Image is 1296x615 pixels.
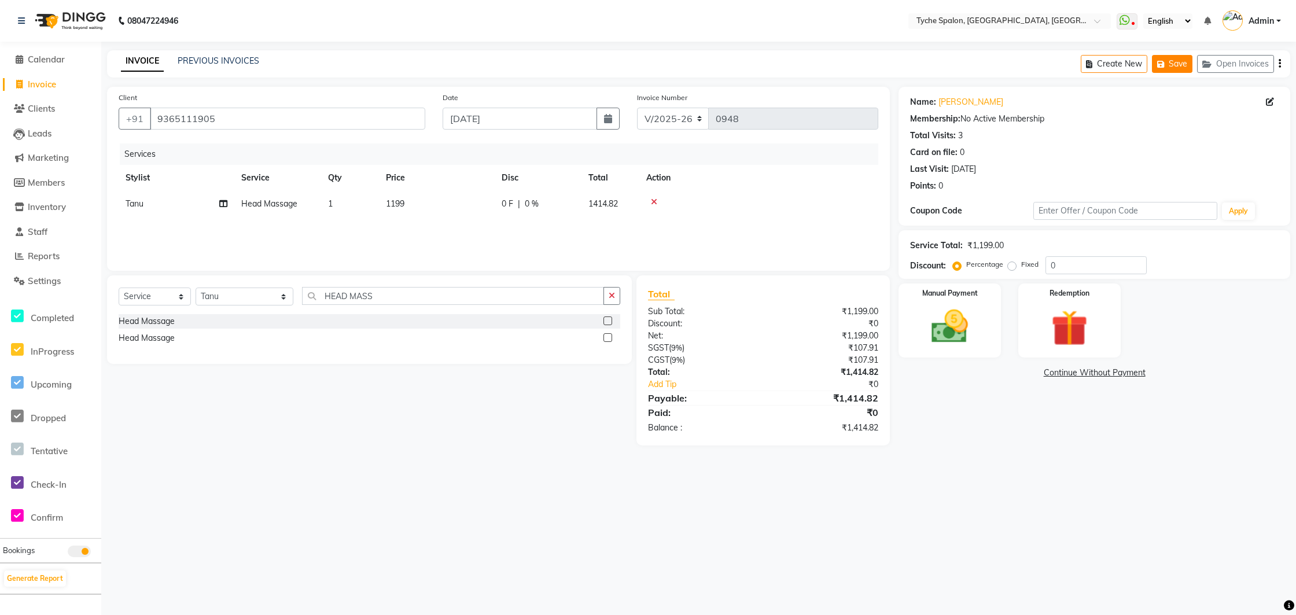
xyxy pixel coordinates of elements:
[495,165,581,191] th: Disc
[3,546,35,555] span: Bookings
[763,318,887,330] div: ₹0
[4,570,66,587] button: Generate Report
[518,198,520,210] span: |
[121,51,164,72] a: INVOICE
[639,354,763,366] div: ( )
[648,343,669,353] span: SGST
[302,287,605,305] input: Search or Scan
[648,355,669,365] span: CGST
[502,198,513,210] span: 0 F
[910,180,936,192] div: Points:
[637,93,687,103] label: Invoice Number
[639,165,878,191] th: Action
[763,342,887,354] div: ₹107.91
[910,163,949,175] div: Last Visit:
[120,143,887,165] div: Services
[910,240,963,252] div: Service Total:
[910,113,1279,125] div: No Active Membership
[763,366,887,378] div: ₹1,414.82
[1222,202,1255,220] button: Apply
[639,391,763,405] div: Payable:
[234,165,321,191] th: Service
[31,512,63,523] span: Confirm
[581,165,639,191] th: Total
[119,165,234,191] th: Stylist
[28,177,65,188] span: Members
[3,127,98,141] a: Leads
[3,201,98,214] a: Inventory
[920,305,979,348] img: _cash.svg
[910,146,958,159] div: Card on file:
[28,128,51,139] span: Leads
[951,163,976,175] div: [DATE]
[1223,10,1243,31] img: Admin
[386,198,404,209] span: 1199
[1050,288,1089,299] label: Redemption
[922,288,978,299] label: Manual Payment
[639,305,763,318] div: Sub Total:
[3,78,98,91] a: Invoice
[671,343,682,352] span: 9%
[938,180,943,192] div: 0
[28,226,47,237] span: Staff
[639,378,784,391] a: Add Tip
[379,165,495,191] th: Price
[28,275,61,286] span: Settings
[784,378,887,391] div: ₹0
[1152,55,1192,73] button: Save
[1197,55,1274,73] button: Open Invoices
[28,103,55,114] span: Clients
[126,198,143,209] span: Tanu
[31,379,72,390] span: Upcoming
[763,354,887,366] div: ₹107.91
[910,260,946,272] div: Discount:
[910,96,936,108] div: Name:
[3,152,98,165] a: Marketing
[1021,259,1039,270] label: Fixed
[241,198,297,209] span: Head Massage
[639,366,763,378] div: Total:
[763,330,887,342] div: ₹1,199.00
[30,5,109,37] img: logo
[328,198,333,209] span: 1
[3,102,98,116] a: Clients
[639,342,763,354] div: ( )
[119,108,151,130] button: +91
[1249,15,1274,27] span: Admin
[119,315,175,327] div: Head Massage
[28,79,56,90] span: Invoice
[960,146,964,159] div: 0
[119,332,175,344] div: Head Massage
[31,312,74,323] span: Completed
[938,96,1003,108] a: [PERSON_NAME]
[1033,202,1217,220] input: Enter Offer / Coupon Code
[588,198,618,209] span: 1414.82
[639,422,763,434] div: Balance :
[31,413,66,423] span: Dropped
[178,56,259,66] a: PREVIOUS INVOICES
[966,259,1003,270] label: Percentage
[763,391,887,405] div: ₹1,414.82
[967,240,1004,252] div: ₹1,199.00
[3,250,98,263] a: Reports
[1040,305,1099,351] img: _gift.svg
[443,93,458,103] label: Date
[28,251,60,262] span: Reports
[639,318,763,330] div: Discount:
[639,330,763,342] div: Net:
[31,479,67,490] span: Check-In
[910,113,960,125] div: Membership:
[958,130,963,142] div: 3
[31,445,68,456] span: Tentative
[910,130,956,142] div: Total Visits:
[28,152,69,163] span: Marketing
[763,422,887,434] div: ₹1,414.82
[639,406,763,419] div: Paid:
[28,54,65,65] span: Calendar
[648,288,675,300] span: Total
[910,205,1033,217] div: Coupon Code
[763,305,887,318] div: ₹1,199.00
[31,346,74,357] span: InProgress
[119,93,137,103] label: Client
[3,176,98,190] a: Members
